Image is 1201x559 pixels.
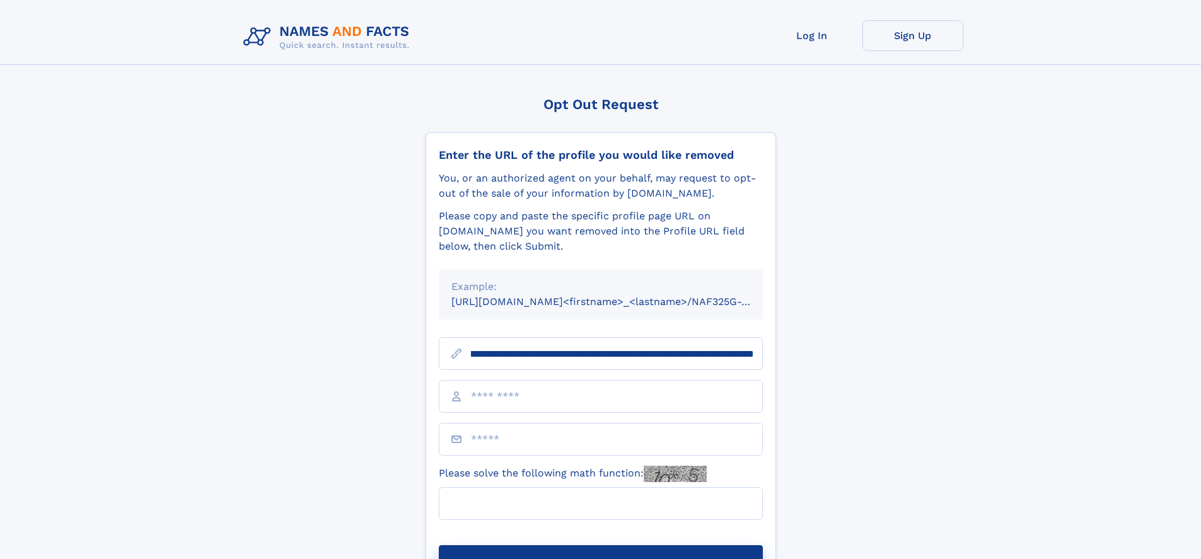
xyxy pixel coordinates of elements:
[238,20,420,54] img: Logo Names and Facts
[451,296,787,308] small: [URL][DOMAIN_NAME]<firstname>_<lastname>/NAF325G-xxxxxxxx
[862,20,963,51] a: Sign Up
[439,171,763,201] div: You, or an authorized agent on your behalf, may request to opt-out of the sale of your informatio...
[762,20,862,51] a: Log In
[451,279,750,294] div: Example:
[439,148,763,162] div: Enter the URL of the profile you would like removed
[439,209,763,254] div: Please copy and paste the specific profile page URL on [DOMAIN_NAME] you want removed into the Pr...
[426,96,776,112] div: Opt Out Request
[439,466,707,482] label: Please solve the following math function:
